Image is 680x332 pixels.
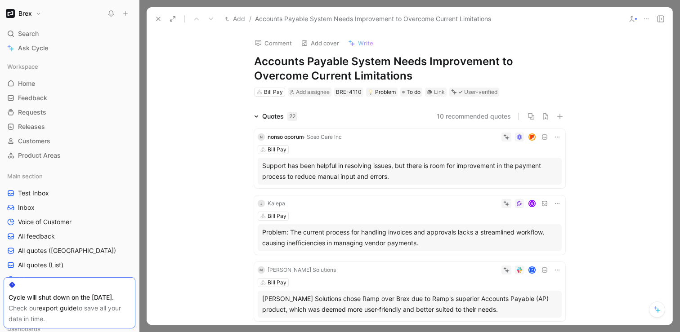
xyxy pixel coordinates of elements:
[4,215,135,229] a: Voice of Customer
[529,134,535,140] img: avatar
[39,304,76,312] a: export guide
[262,293,557,315] div: [PERSON_NAME] Solutions chose Ramp over Brex due to Ramp's superior Accounts Payable (AP) product...
[18,189,49,198] span: Test Inbox
[18,93,47,102] span: Feedback
[18,275,52,284] span: All requests
[7,62,38,71] span: Workspace
[296,89,330,95] span: Add assignee
[249,13,251,24] span: /
[18,43,48,53] span: Ask Cycle
[368,88,396,97] div: Problem
[262,160,557,182] div: Support has been helpful in resolving issues, but there is room for improvement in the payment pr...
[4,258,135,272] a: All quotes (List)
[223,13,247,24] button: Add
[400,88,422,97] div: To do
[529,200,535,206] div: N
[4,230,135,243] a: All feedback
[4,106,135,119] a: Requests
[4,169,135,315] div: Main sectionTest InboxInboxVoice of CustomerAll feedbackAll quotes ([GEOGRAPHIC_DATA])All quotes ...
[18,232,55,241] span: All feedback
[4,149,135,162] a: Product Areas
[258,133,265,141] div: n
[268,212,286,221] div: Bill Pay
[18,151,61,160] span: Product Areas
[4,41,135,55] a: Ask Cycle
[18,137,50,146] span: Customers
[4,201,135,214] a: Inbox
[437,111,511,122] button: 10 recommended quotes
[268,266,336,274] div: [PERSON_NAME] Solutions
[287,112,297,121] div: 22
[6,9,15,18] img: Brex
[258,266,265,274] div: M
[262,111,297,122] div: Quotes
[4,120,135,133] a: Releases
[254,54,565,83] h1: Accounts Payable System Needs Improvement to Overcome Current Limitations
[262,227,557,248] div: Problem: The current process for handling invoices and approvals lacks a streamlined workflow, ca...
[9,303,130,324] div: Check our to save all your data in time.
[358,39,373,47] span: Write
[18,79,35,88] span: Home
[268,199,285,208] div: Kalepa
[9,292,130,303] div: Cycle will shut down on the [DATE].
[258,200,265,207] div: J
[18,246,116,255] span: All quotes ([GEOGRAPHIC_DATA])
[251,111,301,122] div: Quotes22
[434,88,445,97] div: Link
[4,60,135,73] div: Workspace
[18,217,72,226] span: Voice of Customer
[18,203,35,212] span: Inbox
[4,91,135,105] a: Feedback
[264,88,283,97] div: Bill Pay
[7,172,43,181] span: Main section
[4,273,135,286] a: All requests
[268,278,286,287] div: Bill Pay
[268,133,304,140] span: nonso oporum
[366,88,398,97] div: 💡Problem
[4,27,135,40] div: Search
[4,7,44,20] button: BrexBrex
[4,77,135,90] a: Home
[268,145,286,154] div: Bill Pay
[368,89,373,95] img: 💡
[344,37,377,49] button: Write
[4,244,135,257] a: All quotes ([GEOGRAPHIC_DATA])
[336,88,362,97] div: BRE-4110
[407,88,421,97] span: To do
[529,267,535,273] div: Z
[18,261,63,270] span: All quotes (List)
[304,133,342,140] span: · Soso Care Inc
[464,88,497,97] div: User-verified
[4,186,135,200] a: Test Inbox
[251,37,296,49] button: Comment
[255,13,491,24] span: Accounts Payable System Needs Improvement to Overcome Current Limitations
[18,28,39,39] span: Search
[4,169,135,183] div: Main section
[18,108,46,117] span: Requests
[4,134,135,148] a: Customers
[18,9,32,18] h1: Brex
[297,37,343,49] button: Add cover
[18,122,45,131] span: Releases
